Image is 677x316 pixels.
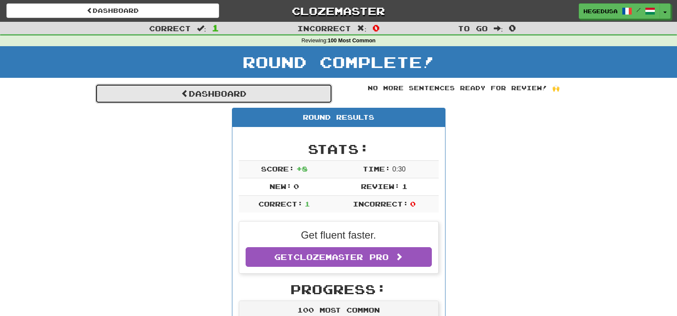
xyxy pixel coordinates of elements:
[6,3,219,18] a: Dashboard
[305,200,310,208] span: 1
[232,3,445,18] a: Clozemaster
[583,7,618,15] span: HegedusA
[293,252,389,262] span: Clozemaster Pro
[296,165,308,173] span: + 8
[363,165,390,173] span: Time:
[509,23,516,33] span: 0
[579,3,660,19] a: HegedusA /
[297,24,351,32] span: Incorrect
[149,24,191,32] span: Correct
[636,7,641,13] span: /
[458,24,488,32] span: To go
[270,182,292,190] span: New:
[361,182,400,190] span: Review:
[239,282,439,296] h2: Progress:
[258,200,303,208] span: Correct:
[232,108,445,127] div: Round Results
[372,23,380,33] span: 0
[261,165,294,173] span: Score:
[410,200,416,208] span: 0
[246,228,432,242] p: Get fluent faster.
[212,23,219,33] span: 1
[345,84,582,92] div: No more sentences ready for review! 🙌
[328,38,375,44] strong: 100 Most Common
[357,25,366,32] span: :
[197,25,206,32] span: :
[246,247,432,267] a: GetClozemaster Pro
[494,25,503,32] span: :
[293,182,299,190] span: 0
[402,182,407,190] span: 1
[95,84,332,103] a: Dashboard
[353,200,408,208] span: Incorrect:
[3,53,674,71] h1: Round Complete!
[239,142,439,156] h2: Stats:
[393,165,406,173] span: 0 : 30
